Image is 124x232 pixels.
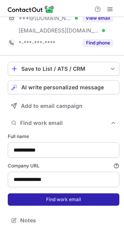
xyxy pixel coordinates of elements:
[20,217,116,224] span: Notes
[8,162,119,169] label: Company URL
[21,103,83,109] span: Add to email campaign
[20,119,110,126] span: Find work email
[19,27,99,34] span: [EMAIL_ADDRESS][DOMAIN_NAME]
[8,62,119,76] button: save-profile-one-click
[21,84,104,90] span: AI write personalized message
[83,39,113,47] button: Reveal Button
[8,99,119,113] button: Add to email campaign
[19,15,72,22] span: ***@[DOMAIN_NAME]
[8,5,54,14] img: ContactOut v5.3.10
[8,193,119,206] button: Find work email
[8,80,119,94] button: AI write personalized message
[8,118,119,128] button: Find work email
[8,215,119,226] button: Notes
[21,66,106,72] div: Save to List / ATS / CRM
[8,133,119,140] label: Full name
[83,14,113,22] button: Reveal Button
